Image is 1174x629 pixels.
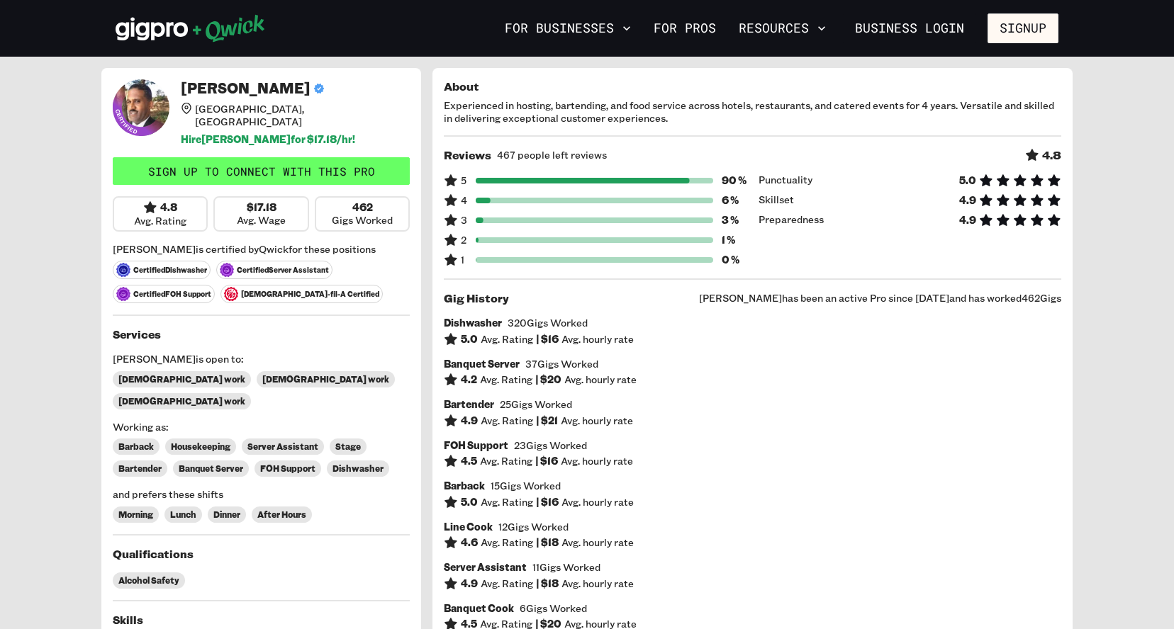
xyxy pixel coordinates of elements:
[444,174,467,188] span: 5
[491,480,561,492] span: 15 Gigs Worked
[116,287,130,301] img: svg+xml;base64,PHN2ZyB3aWR0aD0iNjQiIGhlaWdodD0iNjQiIHZpZXdCb3g9IjAgMCA2NCA2NCIgZmlsbD0ibm9uZSIgeG...
[444,79,1061,93] h5: About
[113,285,215,303] span: Certified FOH Support
[480,455,532,467] span: Avg. Rating
[722,254,747,266] h6: 0 %
[959,174,976,187] h6: 5.0
[181,79,311,97] h4: [PERSON_NAME]
[171,441,230,452] span: Housekeeping
[520,602,587,615] span: 6 Gigs Worked
[536,536,559,549] h6: | $ 18
[332,463,384,474] span: Dishwasher
[561,536,634,549] span: Avg. hourly rate
[461,536,478,549] h6: 4.6
[444,480,485,492] h6: Barback
[260,463,315,474] span: FOH Support
[722,174,747,187] h6: 90 %
[257,509,306,520] span: After Hours
[564,373,637,386] span: Avg. hourly rate
[535,373,561,386] h6: | $ 20
[480,373,532,386] span: Avg. Rating
[444,317,502,329] h6: Dishwasher
[481,333,533,346] span: Avg. Rating
[247,441,318,452] span: Server Assistant
[444,358,520,370] h6: Banquet Server
[648,16,722,40] a: For Pros
[444,148,491,162] h5: Reviews
[113,488,410,501] span: and prefers these shifts
[561,333,634,346] span: Avg. hourly rate
[216,261,332,279] span: Certified Server Assistant
[536,496,559,509] h6: | $ 16
[247,201,276,214] h6: $17.18
[481,536,533,549] span: Avg. Rating
[444,193,467,208] span: 4
[699,292,1061,305] span: [PERSON_NAME] has been an active Pro since [DATE] and has worked 462 Gigs
[497,149,607,161] span: 467 people left reviews
[444,602,514,615] h6: Banquet Cook
[113,261,211,279] span: Certified Dishwasher
[461,373,477,386] h6: 4.2
[262,374,389,385] span: [DEMOGRAPHIC_DATA] work
[499,16,637,40] button: For Businesses
[179,463,243,474] span: Banquet Server
[561,414,633,427] span: Avg. hourly rate
[352,201,373,214] h6: 462
[444,233,467,247] span: 2
[759,174,812,188] span: Punctuality
[959,194,976,207] h6: 4.9
[722,234,747,246] h6: 1 %
[220,285,383,303] span: [DEMOGRAPHIC_DATA]-fil-A Certified
[481,496,533,509] span: Avg. Rating
[113,243,410,256] span: [PERSON_NAME] is certified by Qwick for these positions
[220,263,234,277] img: svg+xml;base64,PHN2ZyB3aWR0aD0iNjQiIGhlaWdodD0iNjQiIHZpZXdCb3g9IjAgMCA2NCA2NCIgZmlsbD0ibm9uZSIgeG...
[1042,148,1061,162] h5: 4.8
[170,509,196,520] span: Lunch
[444,253,467,267] span: 1
[461,577,478,590] h6: 4.9
[118,441,154,452] span: Barback
[113,421,410,433] span: Working as:
[481,577,533,590] span: Avg. Rating
[113,547,410,561] h5: Qualifications
[213,509,240,520] span: Dinner
[444,213,467,227] span: 3
[481,414,533,427] span: Avg. Rating
[143,200,177,215] div: 4.8
[508,317,588,329] span: 320 Gigs Worked
[561,496,634,509] span: Avg. hourly rate
[536,333,559,346] h6: | $ 16
[444,561,527,574] h6: Server Assistant
[195,103,410,127] span: [GEOGRAPHIC_DATA], [GEOGRAPHIC_DATA]
[759,213,824,227] span: Preparedness
[116,263,130,277] img: svg+xml;base64,PHN2ZyB3aWR0aD0iNjQiIGhlaWdodD0iNjQiIHZpZXdCb3g9IjAgMCA2NCA2NCIgZmlsbD0ibm9uZSIgeG...
[118,509,153,520] span: Morning
[561,577,634,590] span: Avg. hourly rate
[134,215,186,227] span: Avg. Rating
[500,398,572,411] span: 25 Gigs Worked
[759,193,794,208] span: Skillset
[118,396,245,407] span: [DEMOGRAPHIC_DATA] work
[461,414,478,427] h6: 4.9
[843,13,976,43] a: Business Login
[113,353,410,365] span: [PERSON_NAME] is open to:
[444,99,1061,124] span: Experienced in hosting, bartending, and food service across hotels, restaurants, and catered even...
[118,463,162,474] span: Bartender
[113,613,410,627] h5: Skills
[733,16,832,40] button: Resources
[461,496,478,509] h6: 5.0
[536,414,558,427] h6: | $ 21
[988,13,1058,43] button: Signup
[332,214,393,227] span: Gigs Worked
[444,291,509,305] h5: Gig History
[444,398,494,411] h6: Bartender
[461,333,478,346] h6: 5.0
[118,575,179,586] span: Alcohol Safety
[444,439,508,452] h6: FOH Support
[722,194,747,207] h6: 6 %
[237,214,286,227] span: Avg. Wage
[498,521,569,533] span: 12 Gigs Worked
[514,439,587,452] span: 23 Gigs Worked
[181,133,410,146] h6: Hire [PERSON_NAME] for $ 17.18 /hr!
[335,441,361,452] span: Stage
